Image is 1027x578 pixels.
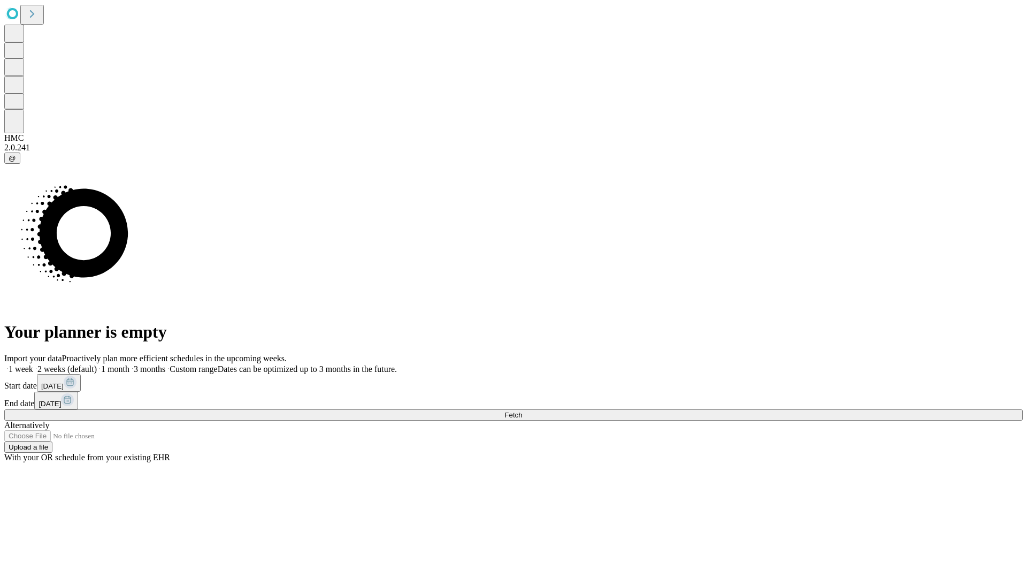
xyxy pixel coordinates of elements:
[4,354,62,363] span: Import your data
[4,374,1023,392] div: Start date
[101,364,129,374] span: 1 month
[134,364,165,374] span: 3 months
[4,153,20,164] button: @
[4,143,1023,153] div: 2.0.241
[4,453,170,462] span: With your OR schedule from your existing EHR
[9,154,16,162] span: @
[37,364,97,374] span: 2 weeks (default)
[4,322,1023,342] h1: Your planner is empty
[218,364,397,374] span: Dates can be optimized up to 3 months in the future.
[4,133,1023,143] div: HMC
[41,382,64,390] span: [DATE]
[37,374,81,392] button: [DATE]
[4,392,1023,409] div: End date
[4,442,52,453] button: Upload a file
[170,364,217,374] span: Custom range
[62,354,287,363] span: Proactively plan more efficient schedules in the upcoming weeks.
[34,392,78,409] button: [DATE]
[9,364,33,374] span: 1 week
[4,421,49,430] span: Alternatively
[4,409,1023,421] button: Fetch
[39,400,61,408] span: [DATE]
[504,411,522,419] span: Fetch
